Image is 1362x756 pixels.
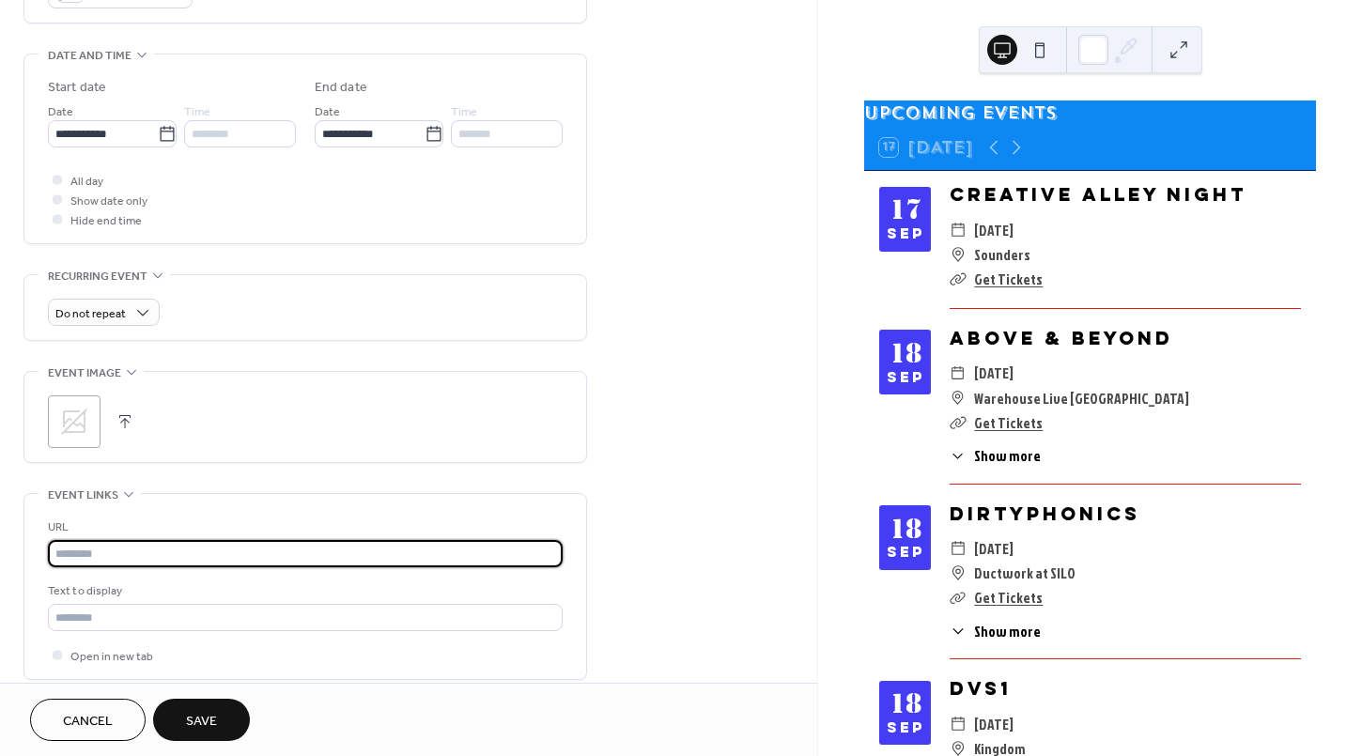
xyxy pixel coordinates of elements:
[48,102,73,122] span: Date
[315,78,367,98] div: End date
[950,445,967,467] div: ​
[48,395,101,448] div: ;
[950,676,1012,700] a: DVS1
[950,361,967,385] div: ​
[890,691,921,717] div: 18
[70,647,153,667] span: Open in new tab
[451,102,477,122] span: Time
[864,100,1316,125] div: Upcoming events
[48,363,121,383] span: Event image
[974,386,1189,410] span: Warehouse Live [GEOGRAPHIC_DATA]
[950,386,967,410] div: ​
[887,721,924,734] div: Sep
[950,242,967,267] div: ​
[950,621,967,642] div: ​
[48,78,106,98] div: Start date
[63,712,113,732] span: Cancel
[950,445,1041,467] button: ​Show more
[887,371,924,384] div: Sep
[184,102,210,122] span: Time
[48,486,118,505] span: Event links
[55,303,126,325] span: Do not repeat
[950,410,967,435] div: ​
[48,267,147,286] span: Recurring event
[30,699,146,741] button: Cancel
[974,587,1043,608] a: Get Tickets
[974,361,1014,385] span: [DATE]
[974,218,1014,242] span: [DATE]
[950,712,967,736] div: ​
[950,585,967,609] div: ​
[70,172,103,192] span: All day
[950,218,967,242] div: ​
[890,197,921,224] div: 17
[974,412,1043,433] a: Get Tickets
[950,501,1140,525] a: Dirtyphonics
[974,445,1041,467] span: Show more
[950,182,1246,206] a: Creative Alley Night
[950,621,1041,642] button: ​Show more
[974,712,1014,736] span: [DATE]
[48,581,559,601] div: Text to display
[950,536,967,561] div: ​
[974,536,1014,561] span: [DATE]
[887,546,924,559] div: Sep
[950,561,967,585] div: ​
[887,227,924,240] div: Sep
[153,699,250,741] button: Save
[974,561,1076,585] span: Ductwork at SILO
[974,242,1030,267] span: Sounders
[974,621,1041,642] span: Show more
[974,269,1043,289] a: Get Tickets
[70,211,142,231] span: Hide end time
[890,517,921,543] div: 18
[315,102,340,122] span: Date
[48,46,132,66] span: Date and time
[186,712,217,732] span: Save
[48,517,559,537] div: URL
[950,326,1173,349] a: Above & Beyond
[70,192,147,211] span: Show date only
[950,267,967,291] div: ​
[890,341,921,367] div: 18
